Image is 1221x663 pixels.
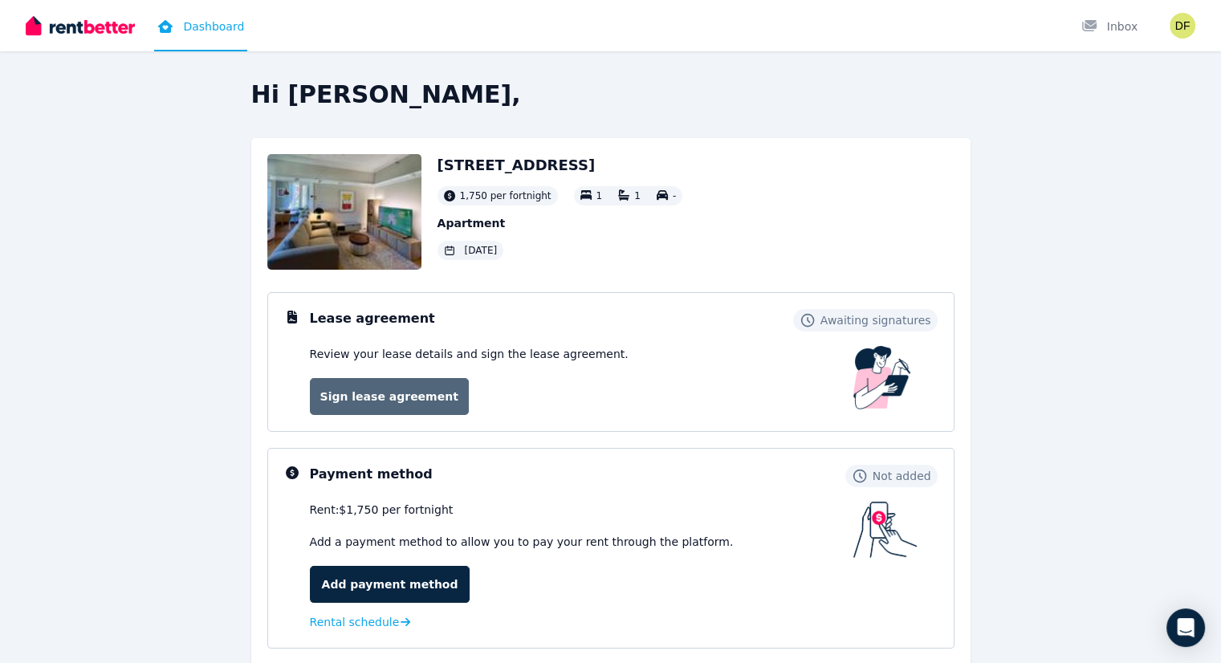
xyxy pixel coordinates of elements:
[310,346,629,362] p: Review your lease details and sign the lease agreement.
[596,190,603,201] span: 1
[1166,608,1205,647] div: Open Intercom Messenger
[673,190,676,201] span: -
[310,378,469,415] a: Sign lease agreement
[438,154,683,177] h2: [STREET_ADDRESS]
[438,215,683,231] p: Apartment
[465,244,498,257] span: [DATE]
[853,502,918,558] img: Payment method
[853,346,911,409] img: Lease Agreement
[873,468,931,484] span: Not added
[1081,18,1138,35] div: Inbox
[310,465,433,484] h3: Payment method
[26,14,135,38] img: RentBetter
[820,312,931,328] span: Awaiting signatures
[310,309,435,328] h3: Lease agreement
[460,189,551,202] span: 1,750 per fortnight
[251,80,971,109] h2: Hi [PERSON_NAME],
[1170,13,1195,39] img: Damien Ferrere
[310,614,411,630] a: Rental schedule
[310,614,400,630] span: Rental schedule
[634,190,641,201] span: 1
[310,566,470,603] a: Add payment method
[310,502,853,518] div: Rent: $1,750 per fortnight
[267,154,421,270] img: Property Url
[310,534,853,550] p: Add a payment method to allow you to pay your rent through the platform.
